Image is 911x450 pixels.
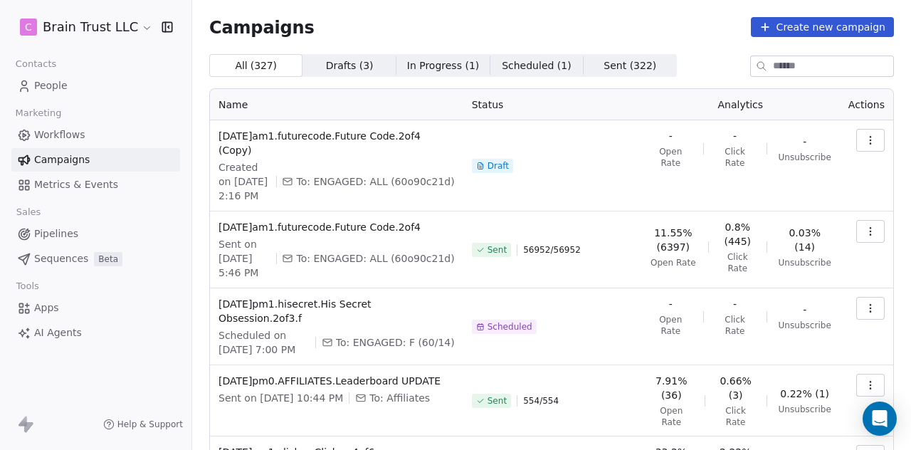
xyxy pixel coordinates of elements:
[669,129,673,143] span: -
[25,20,32,34] span: C
[779,404,831,415] span: Unsubscribe
[103,419,183,430] a: Help & Support
[733,129,737,143] span: -
[715,314,755,337] span: Click Rate
[17,15,152,39] button: CBrain Trust LLC
[11,74,180,98] a: People
[369,391,430,405] span: To: Affiliates
[502,58,572,73] span: Scheduled ( 1 )
[11,222,180,246] a: Pipelines
[641,89,840,120] th: Analytics
[34,127,85,142] span: Workflows
[218,220,455,234] span: [DATE]am1.futurecode.Future Code.2of4
[523,244,581,256] span: 56952 / 56952
[218,129,455,157] span: [DATE]am1.futurecode.Future Code.2of4 (Copy)
[11,296,180,320] a: Apps
[34,251,88,266] span: Sequences
[803,135,806,149] span: -
[650,405,693,428] span: Open Rate
[488,395,507,407] span: Sent
[34,325,82,340] span: AI Agents
[326,58,374,73] span: Drafts ( 3 )
[715,146,755,169] span: Click Rate
[779,320,831,331] span: Unsubscribe
[9,103,68,124] span: Marketing
[650,374,693,402] span: 7.91% (36)
[10,276,45,297] span: Tools
[34,177,118,192] span: Metrics & Events
[751,17,894,37] button: Create new campaign
[733,297,737,311] span: -
[863,402,897,436] div: Open Intercom Messenger
[651,257,696,268] span: Open Rate
[407,58,480,73] span: In Progress ( 1 )
[43,18,138,36] span: Brain Trust LLC
[11,247,180,271] a: SequencesBeta
[488,321,532,333] span: Scheduled
[34,300,59,315] span: Apps
[720,251,755,274] span: Click Rate
[803,303,806,317] span: -
[488,244,507,256] span: Sent
[604,58,656,73] span: Sent ( 322 )
[11,321,180,345] a: AI Agents
[11,148,180,172] a: Campaigns
[94,252,122,266] span: Beta
[779,226,831,254] span: 0.03% (14)
[34,226,78,241] span: Pipelines
[336,335,455,350] span: To: ENGAGED: F (60/14)
[717,405,755,428] span: Click Rate
[780,387,829,401] span: 0.22% (1)
[296,174,454,189] span: To: ENGAGED: ALL (60o90c21d)
[650,226,697,254] span: 11.55% (6397)
[209,17,315,37] span: Campaigns
[10,202,47,223] span: Sales
[11,173,180,197] a: Metrics & Events
[218,160,270,203] span: Created on [DATE] 2:16 PM
[11,123,180,147] a: Workflows
[9,53,63,75] span: Contacts
[840,89,893,120] th: Actions
[34,78,68,93] span: People
[218,391,343,405] span: Sent on [DATE] 10:44 PM
[218,328,310,357] span: Scheduled on [DATE] 7:00 PM
[34,152,90,167] span: Campaigns
[779,257,831,268] span: Unsubscribe
[650,314,692,337] span: Open Rate
[117,419,183,430] span: Help & Support
[218,237,270,280] span: Sent on [DATE] 5:46 PM
[669,297,673,311] span: -
[779,152,831,163] span: Unsubscribe
[720,220,755,248] span: 0.8% (445)
[488,160,509,172] span: Draft
[650,146,692,169] span: Open Rate
[210,89,463,120] th: Name
[717,374,755,402] span: 0.66% (3)
[296,251,454,266] span: To: ENGAGED: ALL (60o90c21d)
[218,374,455,388] span: [DATE]pm0.AFFILIATES.Leaderboard UPDATE
[218,297,455,325] span: [DATE]pm1.hisecret.His Secret Obsession.2of3.f
[523,395,559,407] span: 554 / 554
[463,89,641,120] th: Status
